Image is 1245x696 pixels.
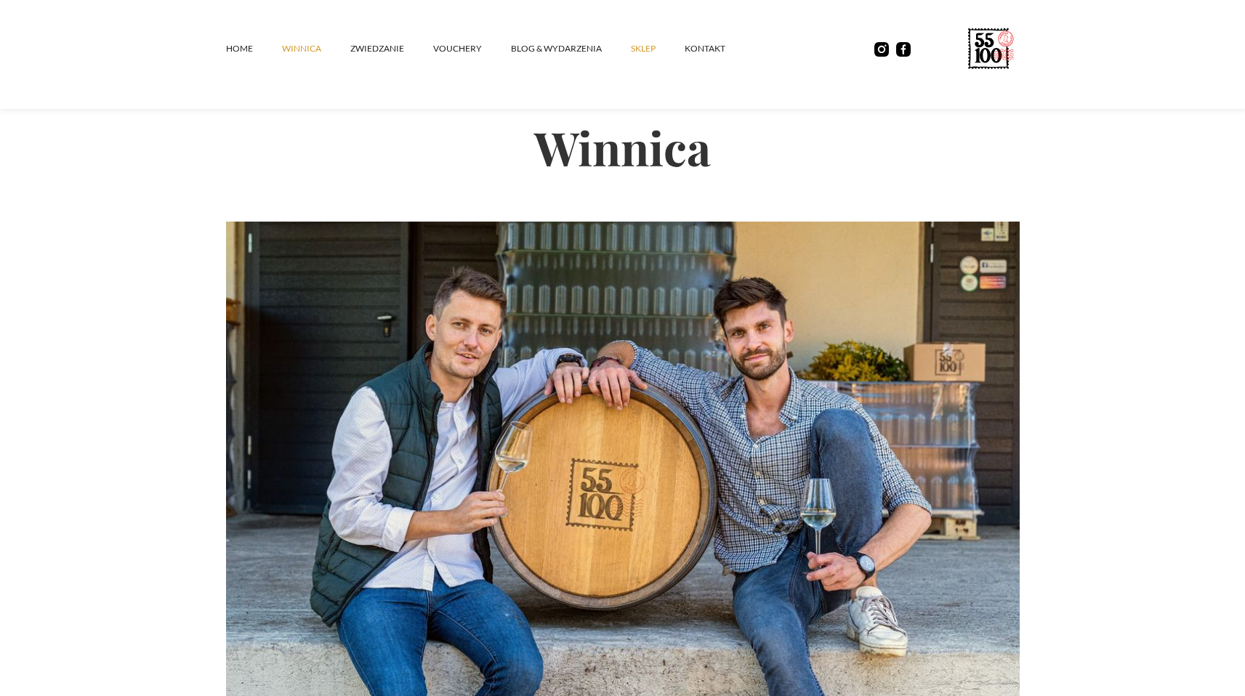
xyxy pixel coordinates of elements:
a: kontakt [685,27,754,70]
a: vouchery [433,27,511,70]
a: winnica [282,27,350,70]
a: ZWIEDZANIE [350,27,433,70]
a: Home [226,27,282,70]
a: Blog & Wydarzenia [511,27,631,70]
h2: Winnica [226,73,1020,222]
a: SKLEP [631,27,685,70]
